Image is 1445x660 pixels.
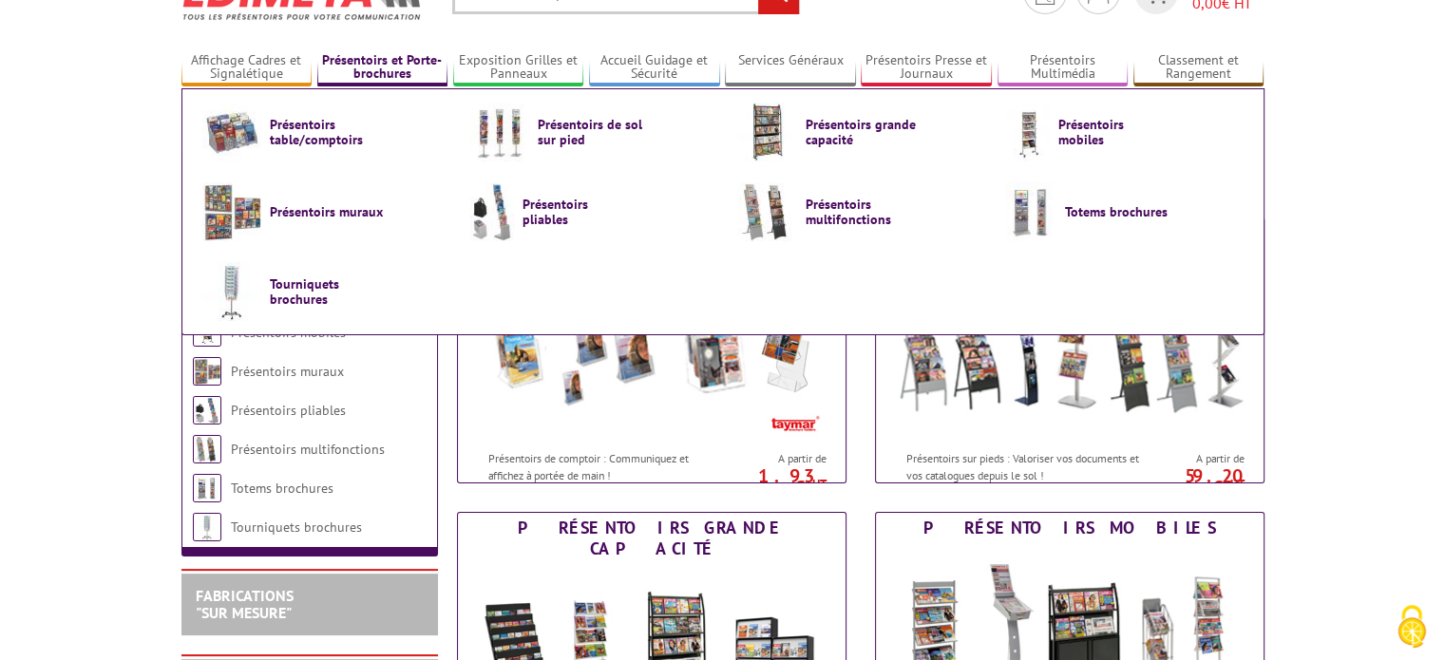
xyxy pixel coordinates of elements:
a: Exposition Grilles et Panneaux [453,52,584,84]
button: Cookies (fenêtre modale) [1378,595,1445,660]
span: Présentoirs de sol sur pied [538,117,652,147]
span: A partir de [729,451,826,466]
img: Totems brochures [1006,182,1056,241]
a: Présentoirs muraux [202,182,440,241]
img: Présentoirs pliables [193,396,221,424]
img: Totems brochures [193,474,221,502]
span: Présentoirs grande capacité [806,117,920,147]
a: Accueil Guidage et Sécurité [589,52,720,84]
img: Présentoirs muraux [202,182,261,241]
div: Présentoirs grande capacité [463,518,841,559]
img: Présentoirs table/comptoirs [202,103,261,161]
a: FABRICATIONS"Sur Mesure" [196,586,294,622]
p: 1.93 € [719,470,826,493]
div: Présentoirs mobiles [881,518,1259,538]
img: Présentoirs pliables [470,182,514,241]
a: Présentoirs Presse et Journaux [861,52,992,84]
sup: HT [811,476,826,492]
span: A partir de [1147,451,1244,466]
a: Présentoirs et Porte-brochures [317,52,448,84]
a: Présentoirs Multimédia [998,52,1129,84]
p: Présentoirs sur pieds : Valoriser vos documents et vos catalogues depuis le sol ! [906,450,1142,482]
img: Tourniquets brochures [193,513,221,541]
a: Présentoirs de sol sur pied [470,103,708,161]
img: Présentoirs de sol sur pied [894,270,1245,441]
a: Totems brochures [231,480,333,497]
a: Présentoirs grande capacité [738,103,976,161]
a: Présentoirs multifonctions [231,441,385,458]
span: Présentoirs mobiles [1058,117,1172,147]
a: Totems brochures [1006,182,1244,241]
img: Présentoirs mobiles [1006,103,1050,161]
a: Présentoirs multifonctions [738,182,976,241]
a: Présentoirs table/comptoirs Présentoirs table/comptoirs Présentoirs de comptoir : Communiquez et ... [457,217,846,483]
a: Tourniquets brochures [202,262,440,321]
span: Totems brochures [1065,204,1179,219]
sup: HT [1229,476,1244,492]
span: Présentoirs multifonctions [806,197,920,227]
img: Présentoirs multifonctions [193,435,221,463]
a: Tourniquets brochures [231,519,362,536]
img: Présentoirs multifonctions [738,182,797,241]
p: 59.20 € [1137,470,1244,493]
a: Présentoirs pliables [231,402,346,419]
img: Tourniquets brochures [202,262,261,321]
a: Présentoirs muraux [231,363,344,380]
a: Présentoirs pliables [470,182,708,241]
img: Présentoirs de sol sur pied [470,103,529,161]
a: Présentoirs de sol sur pied Présentoirs de sol sur pied Présentoirs sur pieds : Valoriser vos doc... [875,217,1264,483]
span: Présentoirs table/comptoirs [270,117,384,147]
p: Présentoirs de comptoir : Communiquez et affichez à portée de main ! [488,450,724,482]
a: Affichage Cadres et Signalétique [181,52,313,84]
a: Services Généraux [725,52,856,84]
a: Classement et Rangement [1133,52,1264,84]
img: Présentoirs muraux [193,357,221,386]
span: Présentoirs pliables [523,197,637,227]
a: Présentoirs mobiles [1006,103,1244,161]
span: Présentoirs muraux [270,204,384,219]
img: Présentoirs table/comptoirs [476,270,827,441]
a: Présentoirs table/comptoirs [202,103,440,161]
img: Présentoirs grande capacité [738,103,797,161]
span: Tourniquets brochures [270,276,384,307]
img: Cookies (fenêtre modale) [1388,603,1435,651]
